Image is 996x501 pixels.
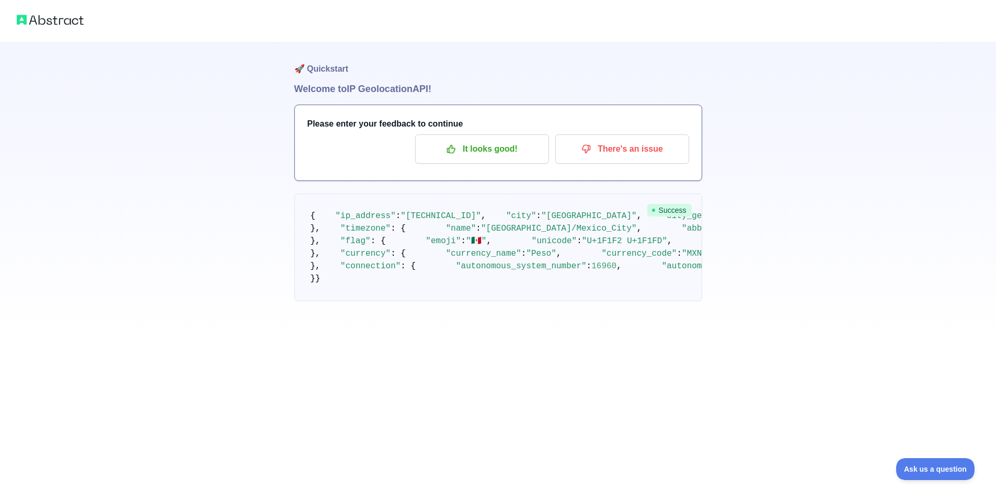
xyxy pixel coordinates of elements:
span: , [637,224,642,233]
span: "🇲🇽" [466,236,486,246]
span: : [461,236,466,246]
span: : [476,224,481,233]
span: "autonomous_system_number" [456,261,587,271]
span: : { [400,261,416,271]
span: "Peso" [526,249,556,258]
span: : [536,211,542,221]
span: , [667,236,672,246]
h3: Please enter your feedback to continue [307,118,689,130]
button: There's an issue [555,134,689,164]
span: "U+1F1F2 U+1F1FD" [582,236,667,246]
h1: Welcome to IP Geolocation API! [294,82,702,96]
span: "currency" [340,249,391,258]
span: "currency_code" [601,249,677,258]
span: "connection" [340,261,400,271]
p: It looks good! [423,140,541,158]
span: , [481,211,486,221]
span: : [577,236,582,246]
span: : { [391,249,406,258]
span: , [556,249,562,258]
span: "currency_name" [446,249,521,258]
span: : [587,261,592,271]
span: , [637,211,642,221]
span: : { [391,224,406,233]
span: "autonomous_system_organization" [662,261,822,271]
span: "name" [446,224,476,233]
span: "flag" [340,236,371,246]
span: "[GEOGRAPHIC_DATA]" [541,211,636,221]
span: "emoji" [426,236,461,246]
img: Abstract logo [17,13,84,27]
span: , [486,236,491,246]
span: , [616,261,622,271]
p: There's an issue [563,140,681,158]
h1: 🚀 Quickstart [294,42,702,82]
span: "unicode" [532,236,577,246]
span: Success [647,204,692,217]
span: "abbreviation" [682,224,752,233]
span: "MXN" [682,249,707,258]
span: : { [371,236,386,246]
span: "ip_address" [336,211,396,221]
span: { [311,211,316,221]
span: "city" [506,211,536,221]
span: : [521,249,526,258]
iframe: Toggle Customer Support [896,458,975,480]
span: 16960 [591,261,616,271]
span: "[TECHNICAL_ID]" [400,211,481,221]
span: : [396,211,401,221]
span: "[GEOGRAPHIC_DATA]/Mexico_City" [481,224,637,233]
span: "timezone" [340,224,391,233]
button: It looks good! [415,134,549,164]
span: : [677,249,682,258]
